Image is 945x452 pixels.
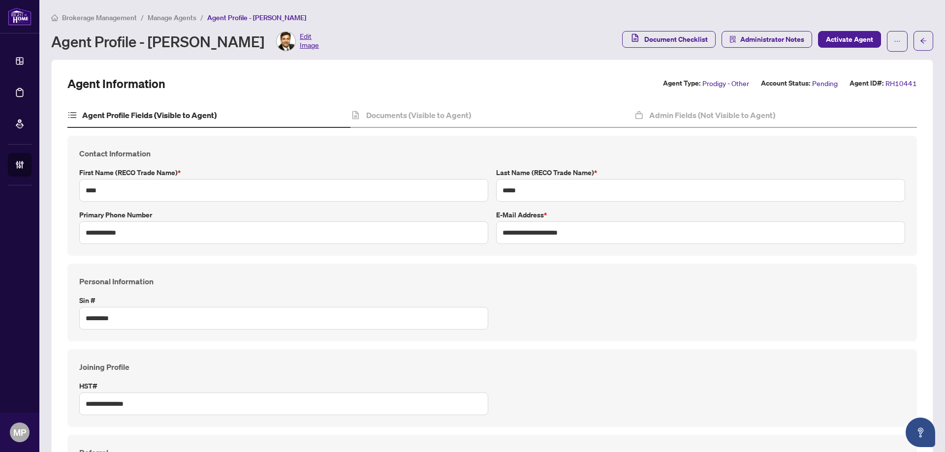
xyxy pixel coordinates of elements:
label: Agent Type: [663,78,700,89]
label: Agent ID#: [850,78,883,89]
span: Activate Agent [826,31,873,47]
label: Sin # [79,295,488,306]
label: Primary Phone Number [79,210,488,220]
h4: Agent Profile Fields (Visible to Agent) [82,109,217,121]
label: First Name (RECO Trade Name) [79,167,488,178]
img: Profile Icon [277,32,295,51]
div: Agent Profile - [PERSON_NAME] [51,31,319,51]
li: / [200,12,203,23]
h4: Personal Information [79,275,905,287]
h4: Joining Profile [79,361,905,373]
span: home [51,14,58,21]
button: Activate Agent [818,31,881,48]
button: Open asap [906,418,935,447]
span: solution [729,36,736,43]
span: Edit Image [300,31,319,51]
span: Brokerage Management [62,13,137,22]
span: RH10441 [885,78,917,89]
span: MP [13,425,26,439]
span: Manage Agents [148,13,196,22]
h4: Documents (Visible to Agent) [366,109,471,121]
label: HST# [79,381,488,392]
span: Administrator Notes [740,31,804,47]
span: Prodigy - Other [702,78,749,89]
span: Agent Profile - [PERSON_NAME] [207,13,306,22]
label: Account Status: [761,78,810,89]
button: Administrator Notes [722,31,812,48]
span: ellipsis [894,38,901,45]
img: logo [8,7,31,26]
label: E-mail Address [496,210,905,220]
h4: Admin Fields (Not Visible to Agent) [649,109,775,121]
h4: Contact Information [79,148,905,159]
span: Document Checklist [644,31,708,47]
button: Document Checklist [622,31,716,48]
span: Pending [812,78,838,89]
h2: Agent Information [67,76,165,91]
span: arrow-left [920,37,927,44]
label: Last Name (RECO Trade Name) [496,167,905,178]
li: / [141,12,144,23]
